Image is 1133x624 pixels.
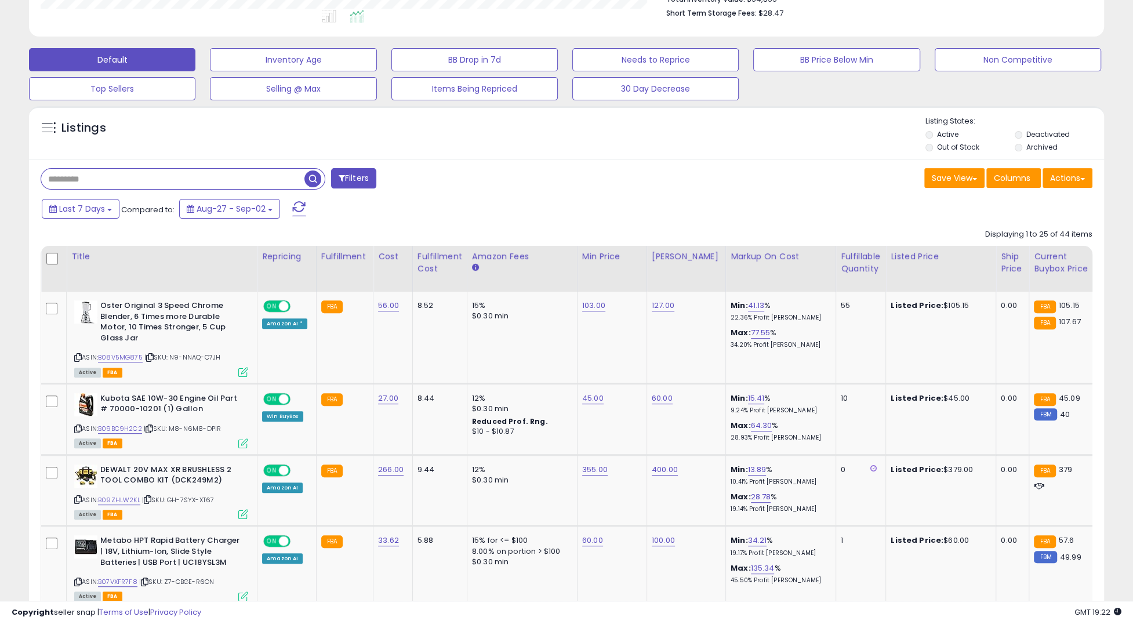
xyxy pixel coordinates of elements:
a: 41.13 [748,300,765,311]
button: BB Drop in 7d [391,48,558,71]
span: ON [264,394,279,404]
b: Reduced Prof. Rng. [472,416,548,426]
div: Amazon Fees [472,251,572,263]
div: $0.30 min [472,404,568,414]
div: % [731,420,827,442]
img: 41g0gHxndfL._SL40_.jpg [74,465,97,488]
div: $60.00 [891,535,987,546]
button: BB Price Below Min [753,48,920,71]
div: $0.30 min [472,475,568,485]
span: OFF [289,536,307,546]
span: $28.47 [758,8,783,19]
a: 60.00 [582,535,603,546]
span: FBA [103,510,122,520]
b: Min: [731,300,748,311]
p: 19.17% Profit [PERSON_NAME] [731,549,827,557]
div: % [731,465,827,486]
a: 60.00 [652,393,673,404]
button: Default [29,48,195,71]
span: ON [264,302,279,311]
a: Privacy Policy [150,607,201,618]
div: Amazon AI [262,482,303,493]
img: 41tHfAub6xL._SL40_.jpg [74,393,97,416]
div: 9.44 [417,465,458,475]
strong: Copyright [12,607,54,618]
a: 103.00 [582,300,605,311]
small: FBA [1034,393,1055,406]
span: Columns [994,172,1030,184]
a: B09BC9H2C2 [98,424,142,434]
span: All listings currently available for purchase on Amazon [74,438,101,448]
span: Aug-27 - Sep-02 [197,203,266,215]
div: 0.00 [1001,535,1020,546]
div: % [731,492,827,513]
b: Oster Original 3 Speed Chrome Blender, 6 Times more Durable Motor, 10 Times Stronger, 5 Cup Glass... [100,300,241,346]
div: 15% for <= $100 [472,535,568,546]
div: $0.30 min [472,311,568,321]
b: Min: [731,393,748,404]
div: Displaying 1 to 25 of 44 items [985,229,1092,240]
div: Win BuyBox [262,411,303,422]
small: FBA [1034,317,1055,329]
small: FBA [321,300,343,313]
span: 107.67 [1059,316,1081,327]
span: Last 7 Days [59,203,105,215]
div: 12% [472,393,568,404]
div: 8.52 [417,300,458,311]
p: 22.36% Profit [PERSON_NAME] [731,314,827,322]
a: B09ZHLW2KL [98,495,140,505]
b: Short Term Storage Fees: [666,8,757,18]
p: 28.93% Profit [PERSON_NAME] [731,434,827,442]
div: 0.00 [1001,465,1020,475]
span: 57.6 [1059,535,1074,546]
div: Fulfillment Cost [417,251,462,275]
span: 379 [1059,464,1072,475]
div: ASIN: [74,465,248,518]
b: Listed Price: [891,464,943,475]
b: Listed Price: [891,535,943,546]
div: 5.88 [417,535,458,546]
th: The percentage added to the cost of goods (COGS) that forms the calculator for Min & Max prices. [725,246,836,292]
div: % [731,300,827,322]
span: 45.09 [1059,393,1080,404]
span: Compared to: [121,204,175,215]
div: [PERSON_NAME] [652,251,721,263]
div: Min Price [582,251,642,263]
span: OFF [289,302,307,311]
div: $379.00 [891,465,987,475]
a: 127.00 [652,300,674,311]
span: 105.15 [1059,300,1080,311]
div: Cost [378,251,408,263]
a: 100.00 [652,535,675,546]
div: 8.00% on portion > $100 [472,546,568,557]
img: 41Am12POKOL._SL40_.jpg [74,300,97,324]
b: Listed Price: [891,393,943,404]
small: Amazon Fees. [472,263,479,273]
span: All listings currently available for purchase on Amazon [74,368,101,378]
div: 0.00 [1001,300,1020,311]
div: Title [71,251,252,263]
button: Selling @ Max [210,77,376,100]
label: Deactivated [1026,129,1070,139]
div: 10 [841,393,877,404]
div: $105.15 [891,300,987,311]
label: Active [937,129,958,139]
div: $10 - $10.87 [472,427,568,437]
p: 34.20% Profit [PERSON_NAME] [731,341,827,349]
button: Items Being Repriced [391,77,558,100]
p: Listing States: [925,116,1104,127]
small: FBM [1034,408,1056,420]
a: 34.21 [748,535,767,546]
button: Top Sellers [29,77,195,100]
b: Min: [731,535,748,546]
a: Terms of Use [99,607,148,618]
div: ASIN: [74,300,248,376]
div: 15% [472,300,568,311]
div: Amazon AI [262,553,303,564]
div: Repricing [262,251,311,263]
span: ON [264,536,279,546]
small: FBA [1034,300,1055,313]
b: Max: [731,420,751,431]
button: Columns [986,168,1041,188]
div: Listed Price [891,251,991,263]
